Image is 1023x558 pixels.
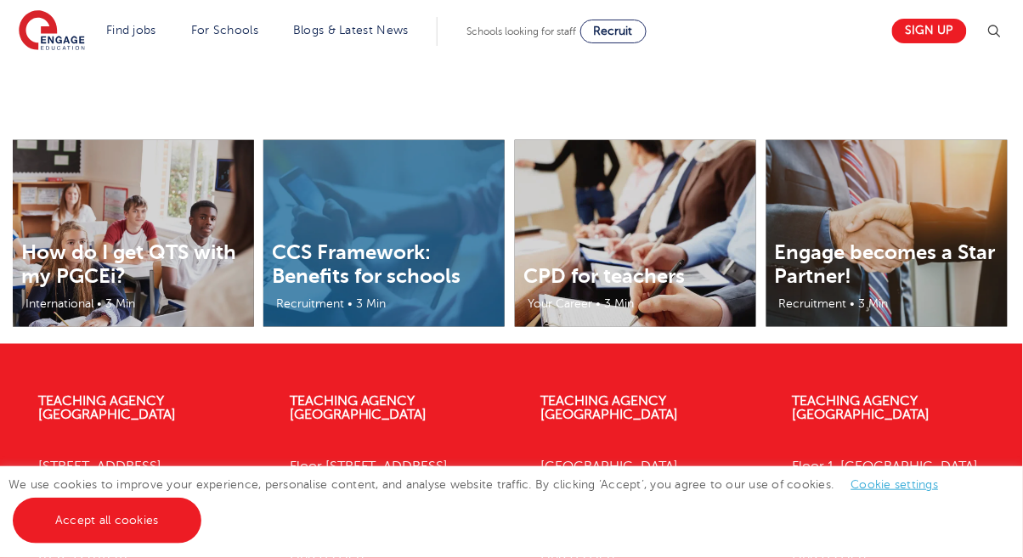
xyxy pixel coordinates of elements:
li: 3 Min [104,294,137,313]
span: Schools looking for staff [467,25,577,37]
li: International [17,294,95,313]
a: Engage becomes a Star Partner! [775,240,996,288]
li: 3 Min [354,294,387,313]
li: 3 Min [602,294,636,313]
li: Recruitment [268,294,346,313]
li: • [594,294,602,313]
a: Accept all cookies [13,498,201,544]
a: Teaching Agency [GEOGRAPHIC_DATA] [290,394,427,423]
li: Your Career [519,294,594,313]
a: Teaching Agency [GEOGRAPHIC_DATA] [38,394,176,423]
a: Cookie settings [851,478,939,491]
a: Find jobs [106,24,156,37]
li: • [346,294,354,313]
img: Engage Education [19,10,85,53]
a: For Schools [191,24,258,37]
li: 3 Min [857,294,890,313]
li: • [849,294,857,313]
a: Blogs & Latest News [293,24,409,37]
li: Recruitment [771,294,849,313]
a: Teaching Agency [GEOGRAPHIC_DATA] [792,394,930,423]
a: CPD for teachers [523,264,685,288]
span: Recruit [594,25,633,37]
a: CCS Framework: Benefits for schools [272,240,461,288]
li: • [95,294,104,313]
a: Sign up [892,19,967,43]
span: We use cookies to improve your experience, personalise content, and analyse website traffic. By c... [8,478,956,527]
a: Teaching Agency [GEOGRAPHIC_DATA] [541,394,679,423]
a: Recruit [580,20,647,43]
a: How do I get QTS with my PGCEi? [21,240,236,288]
